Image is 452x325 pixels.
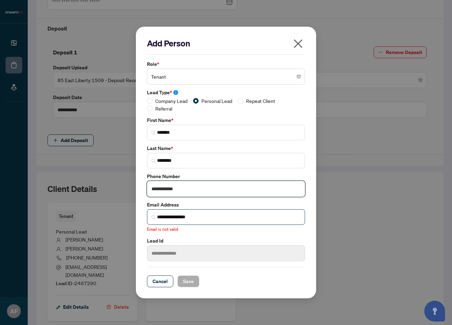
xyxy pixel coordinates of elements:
span: Personal Lead [199,97,235,105]
label: Lead Id [147,237,305,245]
span: close-circle [297,74,301,79]
label: Phone Number [147,173,305,180]
img: search_icon [151,131,156,135]
span: Company Lead [153,97,190,105]
label: Role [147,60,305,68]
span: Referral [153,105,175,112]
span: Cancel [153,276,168,287]
span: Email is not valid [147,227,178,232]
span: Tenant [151,70,301,83]
img: search_icon [151,159,156,163]
h2: Add Person [147,38,305,49]
img: search_icon [151,215,156,219]
label: First Name [147,116,305,124]
button: Save [177,275,199,287]
button: Cancel [147,275,173,287]
span: Repeat Client [243,97,278,105]
label: Last Name [147,144,305,152]
span: info-circle [173,90,178,95]
span: close [293,38,304,49]
label: Email Address [147,201,305,209]
label: Lead Type [147,89,305,96]
button: Open asap [424,301,445,322]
